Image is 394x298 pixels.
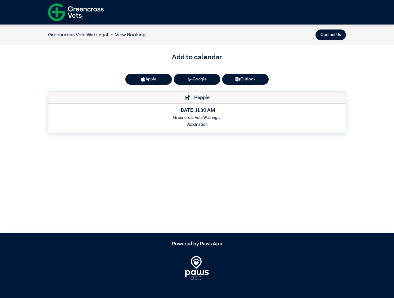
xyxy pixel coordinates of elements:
button: Apple [125,74,172,85]
span: Peppie [191,95,210,100]
h6: Vaccination [52,122,342,127]
button: Contact Us [316,29,346,40]
li: View Booking [109,31,146,39]
a: Greencross Vets Warringal [48,33,109,38]
h5: Powered by Paws App [48,241,346,247]
h3: Add to calendar [48,52,346,63]
h5: [DATE] , 11:30 AM [52,108,342,114]
a: Outlook [222,74,269,85]
a: Google [174,74,220,85]
img: PawsApp [185,256,209,281]
h6: Greencross Vets Warringal [52,115,342,120]
img: f-logo [48,2,104,23]
nav: breadcrumb [48,31,146,39]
